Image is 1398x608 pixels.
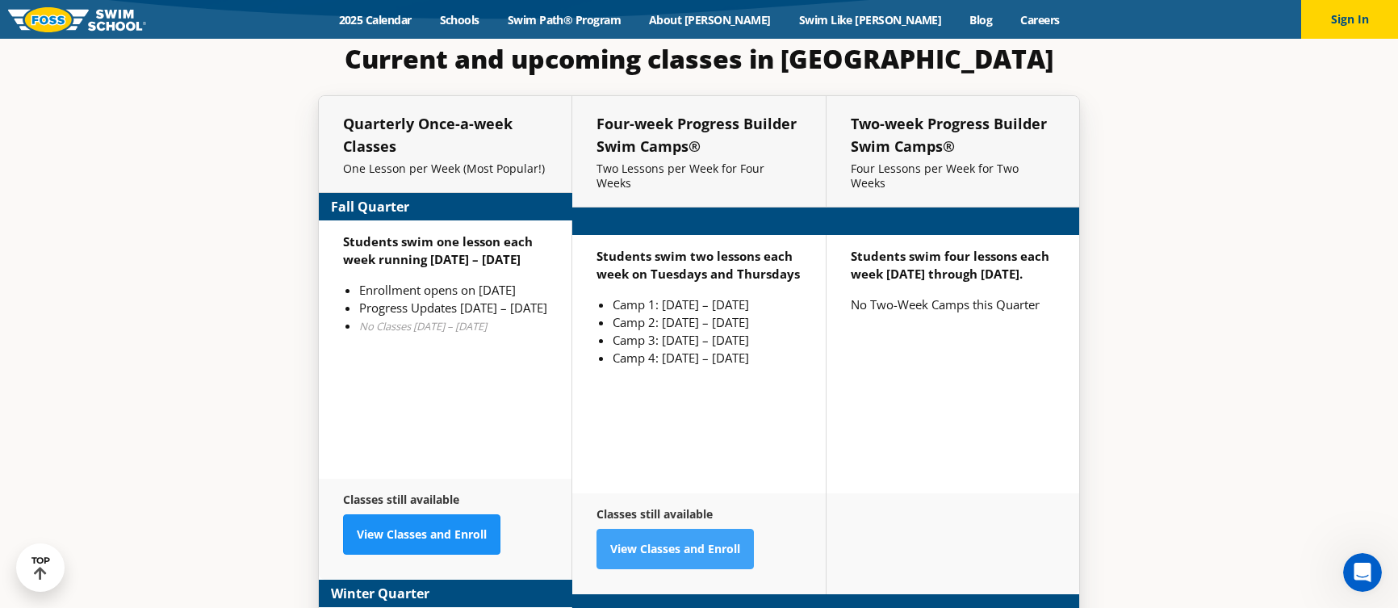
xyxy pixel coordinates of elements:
a: Swim Path® Program [493,12,634,27]
a: 2025 Calendar [324,12,425,27]
strong: Winter Quarter [331,584,429,603]
li: Camp 3: [DATE] – [DATE] [613,331,802,349]
a: Swim Like [PERSON_NAME] [785,12,956,27]
img: FOSS Swim School Logo [8,7,146,32]
h5: Four-week Progress Builder Swim Camps® [596,112,802,157]
a: About [PERSON_NAME] [635,12,785,27]
h3: Current and upcoming classes in [GEOGRAPHIC_DATA] [318,43,1080,75]
a: View Classes and Enroll [596,529,754,569]
a: Schools [425,12,493,27]
iframe: Intercom live chat [1343,553,1382,592]
strong: Students swim two lessons each week on Tuesdays and Thursdays [596,248,800,282]
h5: Two-week Progress Builder Swim Camps® [851,112,1055,157]
a: Careers [1007,12,1074,27]
strong: Students swim four lessons each week [DATE] through [DATE]. [851,248,1049,282]
li: Camp 4: [DATE] – [DATE] [613,349,802,367]
em: No Classes [DATE] – [DATE] [359,319,487,333]
h5: Quarterly Once-a-week Classes [343,112,547,157]
strong: Fall Quarter [331,197,409,216]
div: TOP [31,556,50,581]
li: Enrollment opens on [DATE] [359,281,547,299]
li: Camp 2: [DATE] – [DATE] [613,313,802,331]
p: One Lesson per Week (Most Popular!) [343,161,547,176]
p: Two Lessons per Week for Four Weeks [596,161,802,191]
p: Four Lessons per Week for Two Weeks [851,161,1055,191]
a: Blog [956,12,1007,27]
a: View Classes and Enroll [343,514,500,555]
strong: Classes still available [596,506,713,522]
strong: Classes still available [343,492,459,507]
strong: Students swim one lesson each week running [DATE] – [DATE] [343,233,533,267]
p: No Two-Week Camps this Quarter [851,296,1055,313]
li: Progress Updates [DATE] – [DATE] [359,299,547,317]
li: Camp 1: [DATE] – [DATE] [613,296,802,313]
